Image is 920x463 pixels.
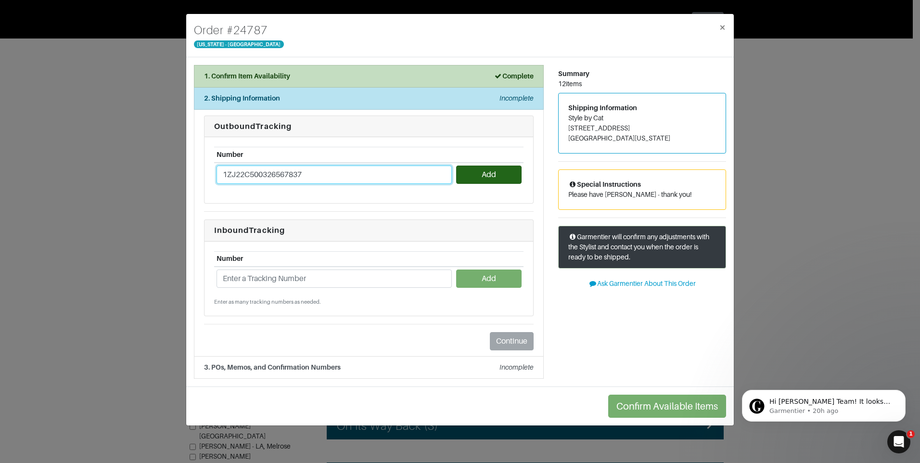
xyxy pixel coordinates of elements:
[719,21,726,34] span: ×
[217,270,452,288] input: Enter a Tracking Number
[214,251,454,267] th: Number
[204,72,290,80] strong: 1. Confirm Item Availability
[558,276,726,291] button: Ask Garmentier About This Order
[194,22,284,39] h4: Order # 24787
[499,94,534,102] em: Incomplete
[568,113,716,143] address: Style by Cat [STREET_ADDRESS] [GEOGRAPHIC_DATA][US_STATE]
[907,430,915,438] span: 1
[204,363,341,371] strong: 3. POs, Memos, and Confirmation Numbers
[568,104,637,112] span: Shipping Information
[456,270,521,288] button: Add
[194,40,284,48] span: [US_STATE] - [GEOGRAPHIC_DATA]
[568,180,641,188] span: Special Instructions
[214,147,454,163] th: Number
[728,370,920,437] iframe: Intercom notifications message
[490,332,534,350] button: Continue
[214,122,524,131] h6: Outbound Tracking
[217,166,452,184] input: Enter a Tracking Number
[214,298,524,306] small: Enter as many tracking numbers as needed.
[887,430,910,453] iframe: Intercom live chat
[494,72,534,80] strong: Complete
[204,94,280,102] strong: 2. Shipping Information
[214,226,524,235] h6: Inbound Tracking
[456,166,521,184] button: Add
[558,79,726,89] div: 12 items
[568,190,716,200] p: Please have [PERSON_NAME] - thank you!
[711,14,734,41] button: Close
[558,226,726,269] div: Garmentier will confirm any adjustments with the Stylist and contact you when the order is ready ...
[608,395,726,418] button: Confirm Available Items
[558,69,726,79] div: Summary
[499,363,534,371] em: Incomplete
